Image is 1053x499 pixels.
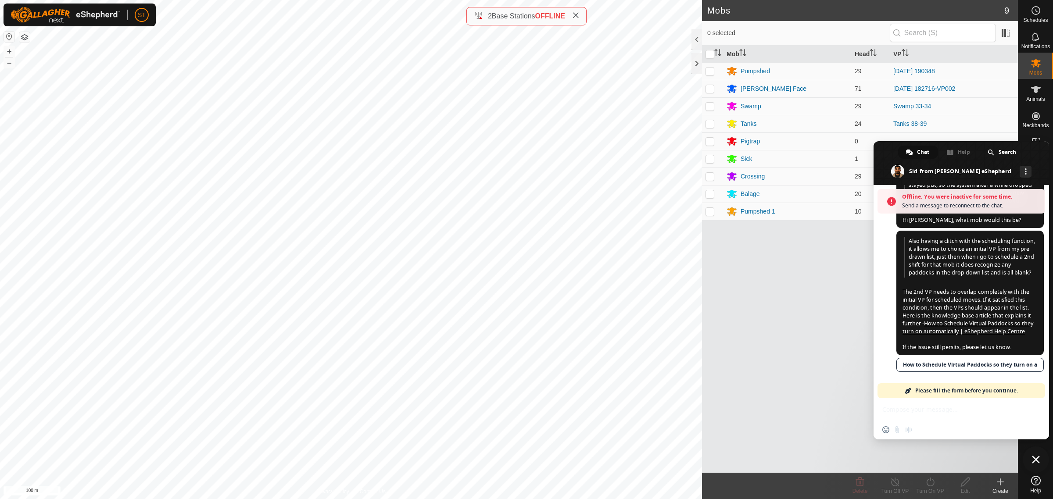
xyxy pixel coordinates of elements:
[893,85,955,92] a: [DATE] 182716-VP002
[851,46,890,63] th: Head
[890,132,1018,150] td: -
[902,192,1041,201] span: Offline. You were inactive for some time.
[855,138,858,145] span: 0
[902,201,1041,210] span: Send a message to reconnect to the chat.
[316,488,349,495] a: Privacy Policy
[4,57,14,68] button: –
[19,32,30,43] button: Map Layers
[855,155,858,162] span: 1
[852,488,868,494] span: Delete
[903,237,1038,351] span: The 2nd VP needs to overlap completely with the initial VP for scheduled moves. If it satisfied t...
[893,103,931,110] a: Swamp 33-34
[903,320,1033,335] a: How to Schedule Virtual Paddocks so they turn on automatically | eShepherd Help Centre
[855,173,862,180] span: 29
[1021,44,1050,49] span: Notifications
[904,237,1036,278] span: Also having a clitch with the scheduling function, it allows me to choice an initial VP from my p...
[1023,18,1048,23] span: Schedules
[917,146,929,159] span: Chat
[893,120,927,127] a: Tanks 38-39
[741,172,765,181] div: Crossing
[890,24,996,42] input: Search (S)
[1030,488,1041,493] span: Help
[4,46,14,57] button: +
[893,68,935,75] a: [DATE] 190348
[882,426,889,433] span: Insert an emoji
[896,358,1044,372] a: How to Schedule Virtual Paddocks so they turn on automati…
[855,120,862,127] span: 24
[1004,4,1009,17] span: 9
[138,11,146,20] span: ST
[741,189,760,199] div: Balage
[535,12,565,20] span: OFFLINE
[1029,70,1042,75] span: Mobs
[741,207,775,216] div: Pumpshed 1
[902,50,909,57] p-sorticon: Activate to sort
[707,5,1004,16] h2: Mobs
[855,190,862,197] span: 20
[1026,96,1045,102] span: Animals
[890,46,1018,63] th: VP
[707,29,890,38] span: 0 selected
[898,146,938,159] a: Chat
[741,119,757,128] div: Tanks
[741,137,760,146] div: Pigtrap
[11,7,120,23] img: Gallagher Logo
[1018,472,1053,497] a: Help
[948,487,983,495] div: Edit
[877,487,913,495] div: Turn Off VP
[999,146,1016,159] span: Search
[855,68,862,75] span: 29
[913,487,948,495] div: Turn On VP
[915,383,1018,398] span: Please fill the form before you continue.
[980,146,1025,159] a: Search
[4,32,14,42] button: Reset Map
[741,154,752,164] div: Sick
[855,85,862,92] span: 71
[492,12,535,20] span: Base Stations
[855,103,862,110] span: 29
[739,50,746,57] p-sorticon: Activate to sort
[714,50,721,57] p-sorticon: Activate to sort
[488,12,492,20] span: 2
[870,50,877,57] p-sorticon: Activate to sort
[741,84,806,93] div: [PERSON_NAME] Face
[1023,446,1049,473] a: Close chat
[741,67,770,76] div: Pumpshed
[1022,123,1049,128] span: Neckbands
[855,208,862,215] span: 10
[360,488,386,495] a: Contact Us
[723,46,851,63] th: Mob
[983,487,1018,495] div: Create
[741,102,761,111] div: Swamp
